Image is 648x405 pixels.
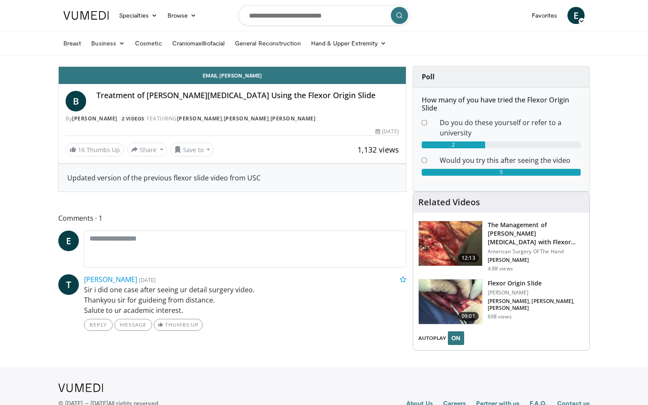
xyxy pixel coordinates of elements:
h3: Flexor Origin Slide [488,279,584,288]
a: 12:13 The Management of [PERSON_NAME][MEDICAL_DATA] with Flexor Origin Slide American Surgery Of ... [418,221,584,272]
span: AUTOPLAY [418,334,446,342]
span: 12:13 [458,254,479,262]
small: [DATE] [139,276,156,284]
a: Favorites [527,7,562,24]
img: VuMedi Logo [63,11,109,20]
a: Email [PERSON_NAME] [59,67,406,84]
video-js: Video Player [59,66,406,67]
a: [PERSON_NAME] [84,275,137,284]
p: [PERSON_NAME], [PERSON_NAME], [PERSON_NAME] [488,298,584,312]
span: 1,132 views [357,144,399,155]
a: Cosmetic [130,35,167,52]
h3: The Management of [PERSON_NAME][MEDICAL_DATA] with Flexor Origin Slide [488,221,584,246]
strong: Poll [422,72,435,81]
a: [PERSON_NAME] [270,115,316,122]
a: B [66,91,86,111]
dd: Would you try this after seeing the video [433,155,587,165]
a: [PERSON_NAME] [177,115,222,122]
img: VuMedi Logo [58,384,103,392]
p: Sir i did one case after seeing ur detail surgery video. Thankyou sir for guideing from distance.... [84,285,406,315]
div: [DATE] [375,128,399,135]
a: Craniomaxilliofacial [167,35,230,52]
img: 94794_0002_3.png.150x105_q85_crop-smart_upscale.jpg [419,221,482,266]
span: 09:01 [458,312,479,321]
a: Message [114,319,152,331]
div: 2 [422,141,486,148]
span: 16 [78,146,85,154]
a: 16 Thumbs Up [66,143,124,156]
p: [PERSON_NAME] [488,257,584,264]
button: Share [127,143,167,156]
dd: Do you do these yourself or refer to a university [433,117,587,138]
p: [PERSON_NAME] [488,289,584,296]
a: T [58,274,79,295]
a: Thumbs Up [154,319,202,331]
p: 4.8K views [488,265,513,272]
p: 698 views [488,313,512,320]
div: 5 [422,169,581,176]
a: Browse [162,7,202,24]
img: f1015045-96fe-48e2-b799-ee6b90841f42.150x105_q85_crop-smart_upscale.jpg [419,279,482,324]
button: Save to [171,143,214,156]
div: Updated version of the previous flexor slide video from USC [67,173,397,183]
a: E [58,231,79,251]
a: 09:01 Flexor Origin Slide [PERSON_NAME] [PERSON_NAME], [PERSON_NAME], [PERSON_NAME] 698 views [418,279,584,324]
h6: How many of you have tried the Flexor Origin Slide [422,96,581,112]
a: Specialties [114,7,162,24]
a: Hand & Upper Extremity [306,35,392,52]
a: E [567,7,585,24]
span: Comments 1 [58,213,406,224]
a: Breast [58,35,86,52]
p: American Surgery Of The Hand [488,248,584,255]
button: ON [448,331,464,345]
a: Reply [84,319,113,331]
a: [PERSON_NAME] [224,115,269,122]
a: Business [86,35,130,52]
h4: Related Videos [418,197,480,207]
a: General Reconstruction [230,35,306,52]
input: Search topics, interventions [238,5,410,26]
a: 2 Videos [119,115,147,122]
h4: Treatment of [PERSON_NAME][MEDICAL_DATA] Using the Flexor Origin Slide [96,91,399,100]
div: By FEATURING , , [66,115,399,123]
a: [PERSON_NAME] [72,115,117,122]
